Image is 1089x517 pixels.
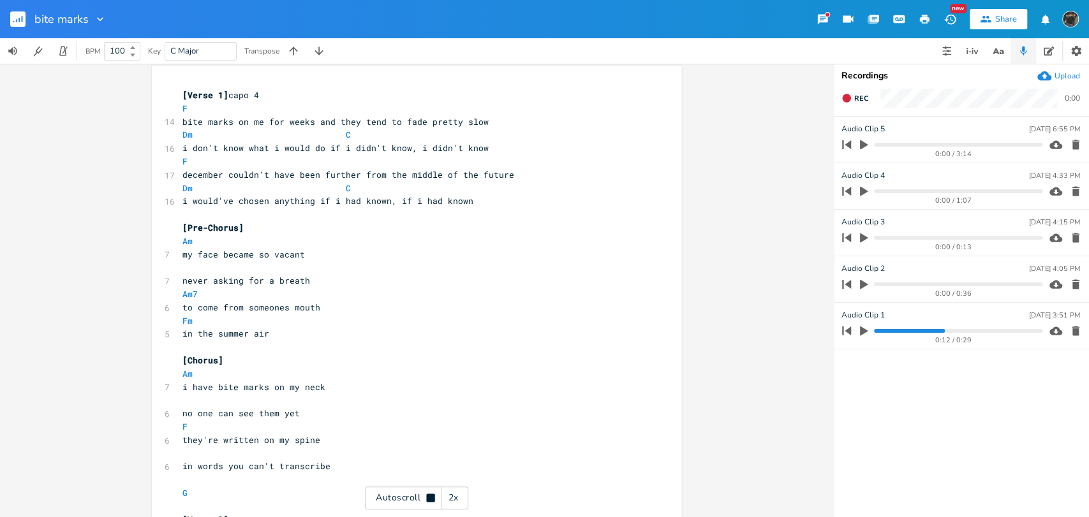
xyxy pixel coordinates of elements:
button: Upload [1037,69,1080,83]
div: Share [995,13,1017,25]
span: my face became so vacant [182,249,305,260]
span: Audio Clip 5 [841,123,885,135]
span: capo 4 [182,89,259,101]
span: F [182,156,188,167]
span: F [182,103,188,114]
div: [DATE] 3:51 PM [1029,312,1080,319]
div: Autoscroll [365,486,468,509]
span: to come from someones mouth [182,302,320,313]
span: G [182,487,188,499]
span: i don't know what i would do if i didn't know, i didn't know [182,142,489,154]
span: Am [182,368,193,379]
span: Am [182,235,193,247]
div: 0:00 / 0:13 [864,244,1042,251]
span: Audio Clip 3 [841,216,885,228]
span: i have bite marks on my neck [182,381,325,393]
span: C [346,129,351,140]
span: Audio Clip 2 [841,263,885,275]
img: August Tyler Gallant [1062,11,1079,27]
div: 0:12 / 0:29 [864,337,1042,344]
span: Fm [182,315,193,326]
div: 0:00 / 0:36 [864,290,1042,297]
span: Audio Clip 4 [841,170,885,182]
span: bite marks on me for weeks and they tend to fade pretty slow [182,116,489,127]
span: no one can see them yet [182,407,300,419]
div: [DATE] 6:55 PM [1029,126,1080,133]
div: 0:00 / 1:07 [864,197,1042,204]
span: they're written on my spine [182,434,320,446]
span: Rec [854,94,868,103]
span: [Chorus] [182,354,223,366]
div: [DATE] 4:05 PM [1029,265,1080,272]
span: Audio Clip 1 [841,309,885,321]
span: bite marks [34,13,89,25]
div: Transpose [244,47,279,55]
div: BPM [85,48,100,55]
span: [Pre-Chorus] [182,222,244,233]
span: i would've chosen anything if i had known, if i had known [182,195,473,207]
span: [Verse 1] [182,89,228,101]
div: Key [148,47,161,55]
div: 0:00 / 3:14 [864,150,1042,157]
span: never asking for a breath [182,275,310,286]
span: Dm [182,182,193,194]
button: Share [970,9,1027,29]
div: Recordings [841,71,1081,80]
span: C Major [170,45,199,57]
span: Dm [182,129,193,140]
div: [DATE] 4:33 PM [1029,172,1080,179]
div: Upload [1055,71,1080,81]
button: Rec [836,88,873,108]
div: [DATE] 4:15 PM [1029,219,1080,226]
span: Am7 [182,288,198,300]
span: december couldn't have been further from the middle of the future [182,169,514,180]
div: 0:00 [1065,94,1080,102]
div: 2x [441,486,464,509]
div: New [950,4,967,13]
button: New [937,8,963,31]
span: F [182,421,188,432]
span: C [346,182,351,194]
span: in the summer air [182,328,269,339]
span: in words you can't transcribe [182,460,330,472]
